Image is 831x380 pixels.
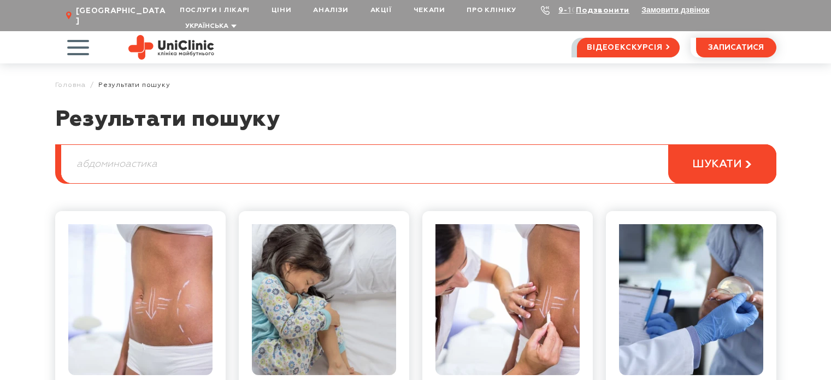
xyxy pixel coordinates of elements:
button: Замовити дзвінок [641,5,709,14]
span: Результати пошуку [98,81,170,89]
img: Пластика тіла: реконструктивна хірургія тіла [435,224,580,375]
span: шукати [692,157,742,171]
span: відеоекскурсія [587,38,662,57]
button: записатися [696,38,776,57]
a: відеоекскурсія [577,38,679,57]
span: Українська [185,23,228,30]
h1: Результати пошуку [55,106,776,144]
button: Українська [182,22,237,31]
img: Консультація пластичного хірурга [619,224,763,375]
span: записатися [708,44,764,51]
a: Головна [55,81,86,89]
a: Подзвонити [576,7,629,14]
img: Що робити, якщо у дитини болить живіт: причини, симптоми та ефективні методи лікування абдоміналь... [252,224,396,375]
img: Абдомінопластика та ліпосакція: плюси і мінуси естетичних процедур [68,224,213,375]
a: 9-103 [558,7,582,14]
img: Uniclinic [128,35,214,60]
span: [GEOGRAPHIC_DATA] [76,6,169,26]
button: шукати [668,144,776,184]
